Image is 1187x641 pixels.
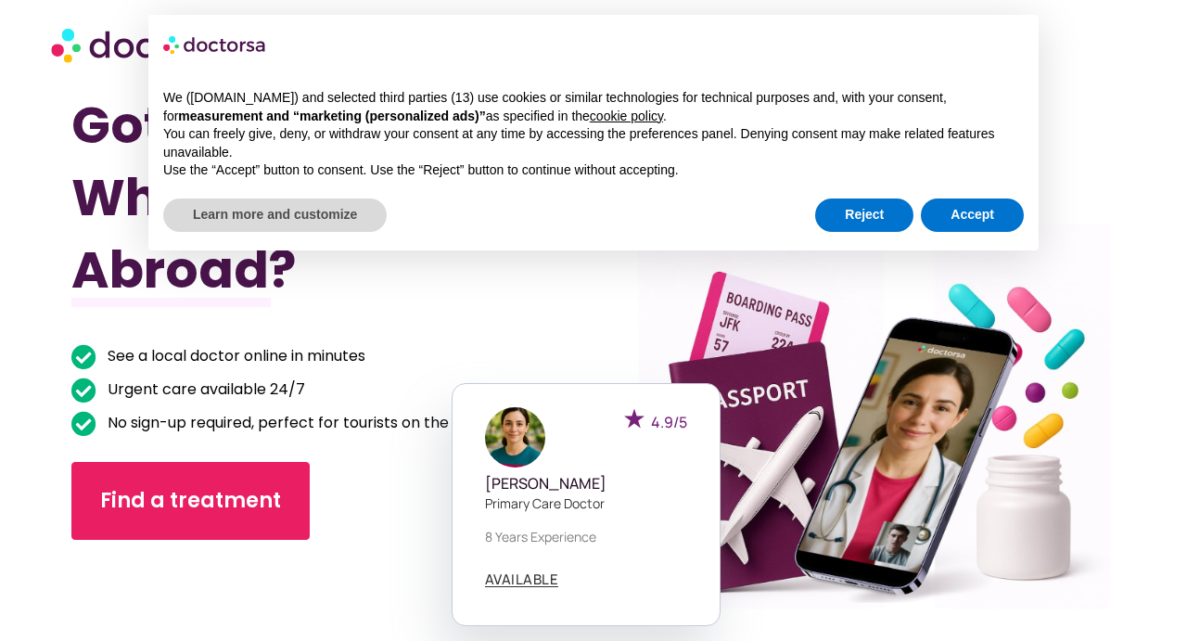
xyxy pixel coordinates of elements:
[815,199,913,232] button: Reject
[485,572,559,587] a: AVAILABLE
[485,527,687,546] p: 8 years experience
[163,89,1024,125] p: We ([DOMAIN_NAME]) and selected third parties (13) use cookies or similar technologies for techni...
[100,486,281,516] span: Find a treatment
[178,109,485,123] strong: measurement and “marketing (personalized ads)”
[103,410,471,436] span: No sign-up required, perfect for tourists on the go
[71,462,310,540] a: Find a treatment
[163,161,1024,180] p: Use the “Accept” button to consent. Use the “Reject” button to continue without accepting.
[651,412,687,432] span: 4.9/5
[485,475,687,493] h5: [PERSON_NAME]
[71,89,516,306] h1: Got Sick While Traveling Abroad?
[163,125,1024,161] p: You can freely give, deny, or withdraw your consent at any time by accessing the preferences pane...
[485,494,687,513] p: Primary care doctor
[163,199,387,232] button: Learn more and customize
[103,377,305,403] span: Urgent care available 24/7
[103,343,365,369] span: See a local doctor online in minutes
[590,109,663,123] a: cookie policy
[163,30,267,59] img: logo
[485,572,559,586] span: AVAILABLE
[921,199,1024,232] button: Accept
